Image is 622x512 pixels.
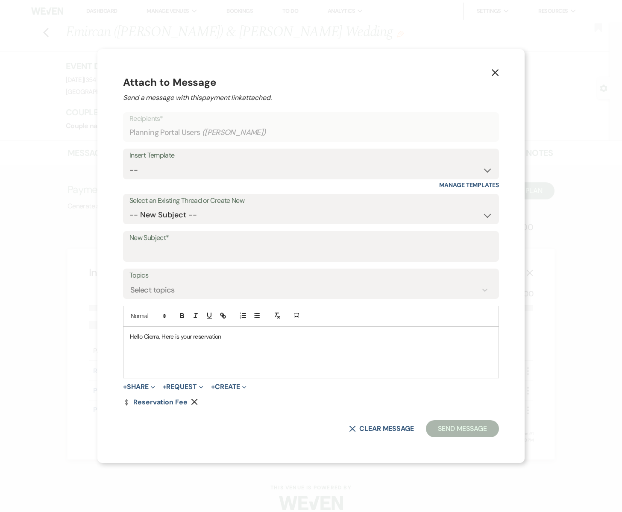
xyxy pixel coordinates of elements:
[130,332,492,341] p: Hello Cierra, Here is your reservation
[163,383,167,390] span: +
[123,383,127,390] span: +
[129,269,493,282] label: Topics
[129,195,493,207] label: Select an Existing Thread or Create New
[123,383,155,390] button: Share
[129,113,493,124] p: Recipients*
[426,420,499,437] button: Send Message
[211,383,246,390] button: Create
[129,232,493,244] label: New Subject*
[349,425,414,432] button: Clear message
[202,127,266,138] span: ( [PERSON_NAME] )
[163,383,203,390] button: Request
[123,399,188,406] a: Reservation Fee
[129,149,493,162] div: Insert Template
[129,124,493,141] div: Planning Portal Users
[211,383,215,390] span: +
[123,93,499,103] h2: Send a message with this payment link attached.
[123,75,499,90] h4: Attach to Message
[130,284,175,295] div: Select topics
[439,181,499,189] a: Manage Templates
